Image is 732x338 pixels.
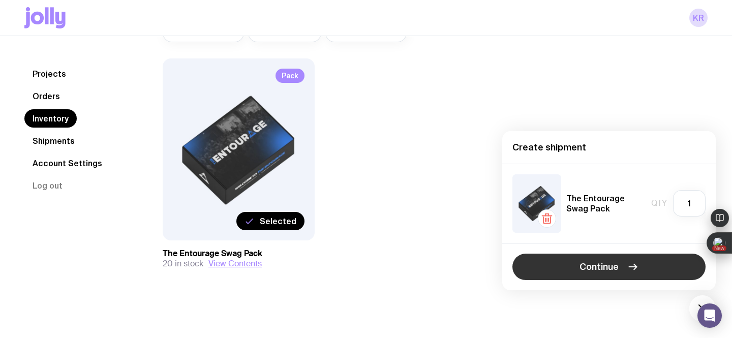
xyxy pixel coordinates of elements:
a: Account Settings [24,154,110,172]
div: Open Intercom Messenger [697,303,722,328]
h3: The Entourage Swag Pack [163,249,315,259]
span: Pack [276,69,304,83]
button: Log out [24,176,71,195]
span: Selected [260,216,296,226]
button: Continue [512,254,706,280]
span: Continue [579,261,619,273]
h5: The Entourage Swag Pack [566,193,646,213]
span: 20 in stock [163,259,203,269]
a: Inventory [24,109,77,128]
a: Projects [24,65,74,83]
a: Shipments [24,132,83,150]
h4: Create shipment [512,141,706,153]
button: View Contents [208,259,262,269]
span: Qty [651,198,667,208]
a: KR [689,9,708,27]
a: Orders [24,87,68,105]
